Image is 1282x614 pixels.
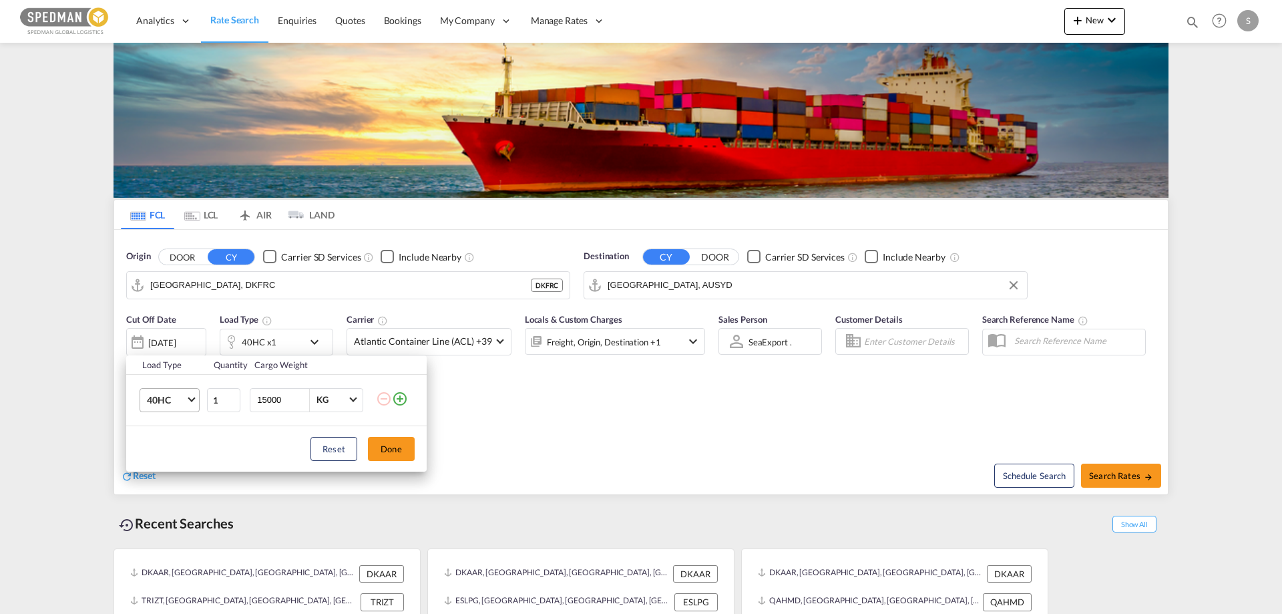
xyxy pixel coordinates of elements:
[207,388,240,412] input: Qty
[256,389,309,412] input: Enter Weight
[392,391,408,407] md-icon: icon-plus-circle-outline
[254,359,368,371] div: Cargo Weight
[206,355,247,375] th: Quantity
[126,355,206,375] th: Load Type
[310,437,357,461] button: Reset
[316,394,329,405] div: KG
[368,437,415,461] button: Done
[147,394,186,407] span: 40HC
[376,391,392,407] md-icon: icon-minus-circle-outline
[140,388,200,412] md-select: Choose: 40HC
